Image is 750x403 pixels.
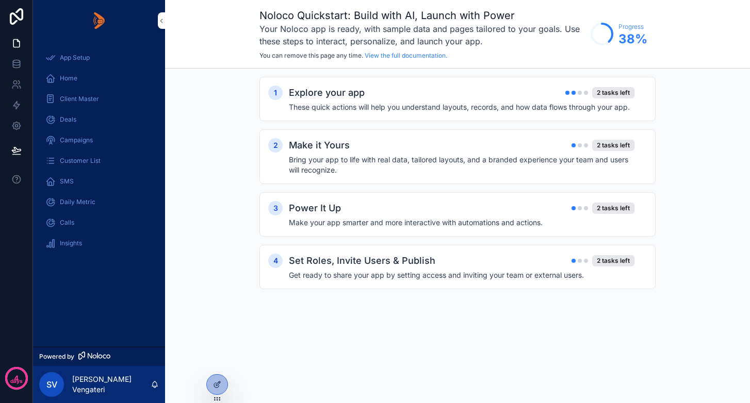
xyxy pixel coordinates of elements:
[39,152,159,170] a: Customer List
[618,31,647,47] span: 38 %
[39,234,159,253] a: Insights
[14,373,19,383] p: 4
[39,131,159,149] a: Campaigns
[39,90,159,108] a: Client Master
[72,374,151,395] p: [PERSON_NAME] Vengateri
[39,48,159,67] a: App Setup
[259,52,363,59] span: You can remove this page any time.
[60,239,82,247] span: Insights
[33,41,165,266] div: scrollable content
[10,377,23,385] p: days
[60,136,93,144] span: Campaigns
[60,54,90,62] span: App Setup
[33,347,165,366] a: Powered by
[39,193,159,211] a: Daily Metric
[60,198,95,206] span: Daily Metric
[60,157,101,165] span: Customer List
[39,352,74,361] span: Powered by
[39,172,159,191] a: SMS
[60,74,77,82] span: Home
[618,23,647,31] span: Progress
[259,23,585,47] h3: Your Noloco app is ready, with sample data and pages tailored to your goals. Use these steps to i...
[93,12,105,29] img: App logo
[39,213,159,232] a: Calls
[60,95,99,103] span: Client Master
[60,115,76,124] span: Deals
[60,177,74,186] span: SMS
[60,219,74,227] span: Calls
[39,110,159,129] a: Deals
[39,69,159,88] a: Home
[46,378,57,391] span: sV
[259,8,585,23] h1: Noloco Quickstart: Build with AI, Launch with Power
[365,52,447,59] a: View the full documentation.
